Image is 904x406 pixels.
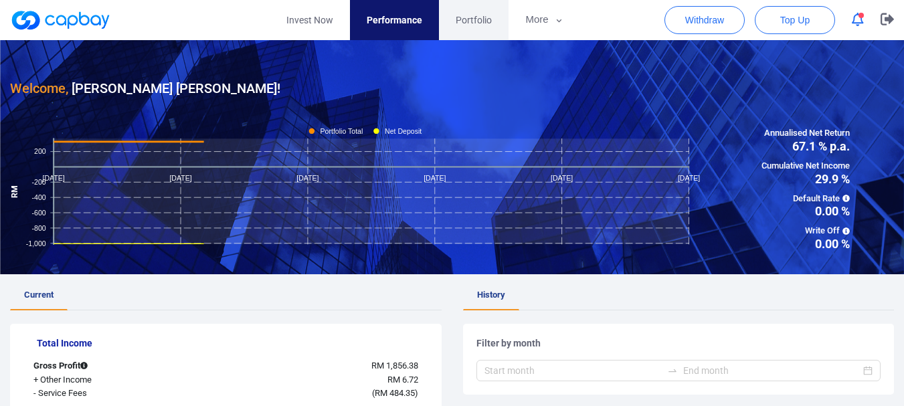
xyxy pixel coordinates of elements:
[34,147,46,155] tspan: 200
[321,126,363,134] tspan: Portfolio Total
[385,126,422,134] tspan: Net Deposit
[761,238,850,250] span: 0.00 %
[456,13,492,27] span: Portfolio
[683,363,861,378] input: End month
[367,13,422,27] span: Performance
[761,192,850,206] span: Default Rate
[32,208,46,216] tspan: -600
[664,6,745,34] button: Withdraw
[755,6,835,34] button: Top Up
[192,387,428,401] div: ( )
[761,159,850,173] span: Cumulative Net Income
[476,337,881,349] h5: Filter by month
[296,173,319,181] tspan: [DATE]
[780,13,810,27] span: Top Up
[23,359,192,373] div: Gross Profit
[10,78,280,99] h3: [PERSON_NAME] [PERSON_NAME] !
[26,239,46,247] tspan: -1,000
[387,375,418,385] span: RM 6.72
[551,173,573,181] tspan: [DATE]
[678,173,700,181] tspan: [DATE]
[23,373,192,387] div: + Other Income
[667,365,678,376] span: swap-right
[24,290,54,300] span: Current
[761,205,850,217] span: 0.00 %
[169,173,191,181] tspan: [DATE]
[23,387,192,401] div: - Service Fees
[761,224,850,238] span: Write Off
[761,140,850,153] span: 67.1 % p.a.
[32,178,46,186] tspan: -200
[32,223,46,231] tspan: -800
[761,173,850,185] span: 29.9 %
[10,80,68,96] span: Welcome,
[484,363,662,378] input: Start month
[477,290,505,300] span: History
[761,126,850,140] span: Annualised Net Return
[43,173,65,181] tspan: [DATE]
[667,365,678,376] span: to
[32,193,46,201] tspan: -400
[37,337,428,349] h5: Total Income
[375,388,415,398] span: RM 484.35
[371,361,418,371] span: RM 1,856.38
[10,185,19,197] tspan: RM
[424,173,446,181] tspan: [DATE]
